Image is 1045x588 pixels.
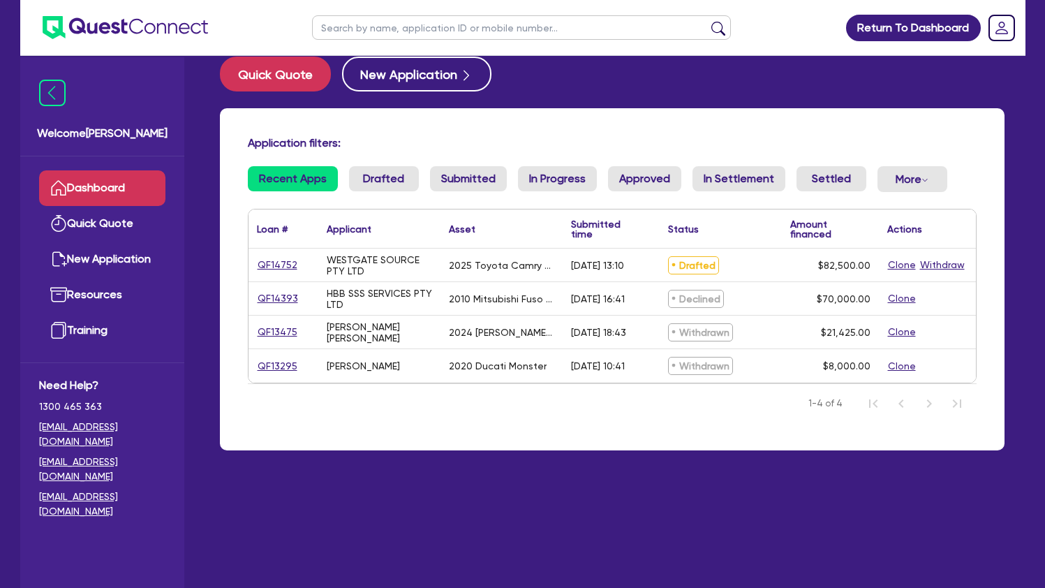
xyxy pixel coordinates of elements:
a: Training [39,313,165,348]
a: Resources [39,277,165,313]
div: 2010 Mitsubishi Fuso [PERSON_NAME] [449,293,554,304]
a: Return To Dashboard [846,15,981,41]
a: Recent Apps [248,166,338,191]
div: 2025 Toyota Camry Hybrid [449,260,554,271]
button: Clone [887,291,917,307]
span: $8,000.00 [823,360,870,372]
img: new-application [50,251,67,267]
a: [EMAIL_ADDRESS][DOMAIN_NAME] [39,420,165,449]
div: [PERSON_NAME] [PERSON_NAME] [327,321,432,344]
div: Asset [449,224,475,234]
div: [DATE] 16:41 [571,293,625,304]
div: [DATE] 10:41 [571,360,625,372]
a: QF14752 [257,257,298,273]
img: training [50,322,67,339]
div: Loan # [257,224,288,234]
a: Settled [796,166,866,191]
div: Actions [887,224,922,234]
div: Status [668,224,699,234]
span: Need Help? [39,377,165,394]
a: QF13475 [257,324,298,340]
div: [DATE] 18:43 [571,327,626,338]
span: 1300 465 363 [39,399,165,414]
button: Clone [887,257,917,273]
a: Submitted [430,166,507,191]
img: quest-connect-logo-blue [43,16,208,39]
span: $82,500.00 [818,260,870,271]
button: Clone [887,358,917,374]
div: [DATE] 13:10 [571,260,624,271]
button: Withdraw [919,257,965,273]
div: Amount financed [790,219,870,239]
span: $21,425.00 [821,327,870,338]
div: WESTGATE SOURCE PTY LTD [327,254,432,277]
button: Clone [887,324,917,340]
a: [EMAIL_ADDRESS][DOMAIN_NAME] [39,490,165,519]
div: HBB SSS SERVICES PTY LTD [327,288,432,310]
img: resources [50,286,67,303]
img: quick-quote [50,215,67,232]
a: Drafted [349,166,419,191]
a: Quick Quote [39,206,165,242]
a: Approved [608,166,681,191]
a: [EMAIL_ADDRESS][DOMAIN_NAME] [39,455,165,484]
button: First Page [859,390,887,418]
span: Withdrawn [668,323,733,341]
a: Dropdown toggle [984,10,1020,46]
a: New Application [39,242,165,277]
button: New Application [342,57,491,91]
span: Declined [668,290,724,308]
button: Previous Page [887,390,915,418]
span: Withdrawn [668,357,733,375]
a: Dashboard [39,170,165,206]
div: Submitted time [571,219,639,239]
img: icon-menu-close [39,80,66,106]
h4: Application filters: [248,136,977,149]
button: Last Page [943,390,971,418]
button: Dropdown toggle [877,166,947,192]
input: Search by name, application ID or mobile number... [312,15,731,40]
button: Next Page [915,390,943,418]
div: 2024 [PERSON_NAME] + [449,327,554,338]
button: Quick Quote [220,57,331,91]
span: 1-4 of 4 [808,397,843,411]
span: $70,000.00 [817,293,870,304]
a: QF13295 [257,358,298,374]
div: [PERSON_NAME] [327,360,400,372]
span: Drafted [668,256,719,274]
a: Quick Quote [220,57,342,91]
a: In Progress [518,166,597,191]
span: Welcome [PERSON_NAME] [37,125,168,142]
div: 2020 Ducati Monster [449,360,547,372]
a: In Settlement [692,166,785,191]
a: QF14393 [257,291,299,307]
div: Applicant [327,224,371,234]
